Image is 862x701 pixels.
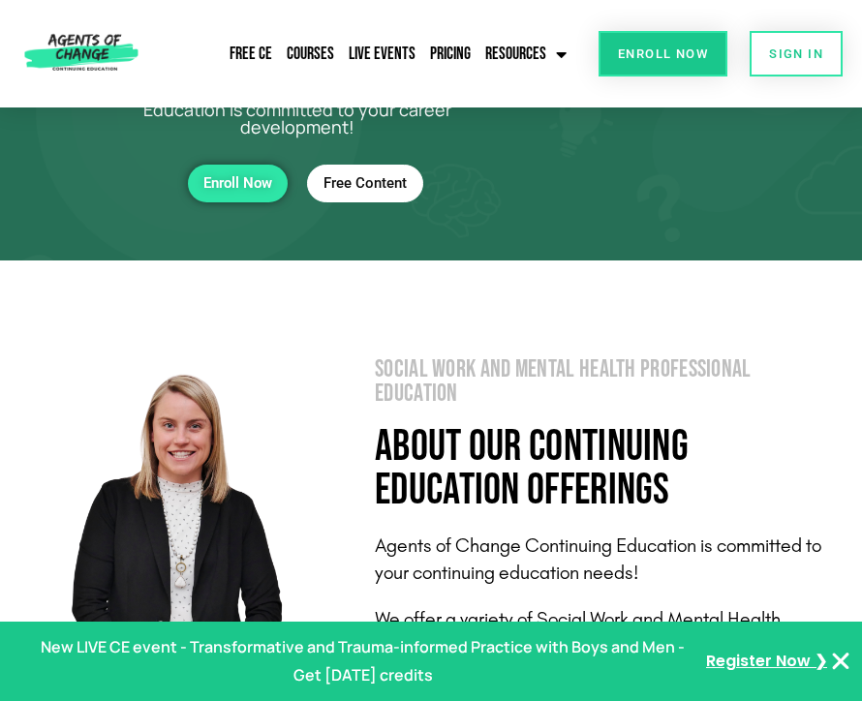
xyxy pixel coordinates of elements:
[203,175,272,192] span: Enroll Now
[480,32,571,76] a: Resources
[188,165,288,202] a: Enroll Now
[225,32,277,76] a: Free CE
[618,47,708,60] span: Enroll Now
[375,425,838,512] h4: About Our Continuing Education Offerings
[706,648,827,676] a: Register Now ❯
[829,650,852,673] button: Close Banner
[35,633,691,689] p: New LIVE CE event - Transformative and Trauma-informed Practice with Boys and Men - Get [DATE] cr...
[769,47,823,60] span: SIGN IN
[307,165,423,202] a: Free Content
[136,83,459,136] p: Agents of Change Continuing Education is committed to your career development!
[184,32,571,76] nav: Menu
[375,357,838,406] h2: Social Work and Mental Health Professional Education
[599,31,727,76] a: Enroll Now
[344,32,420,76] a: Live Events
[323,175,407,192] span: Free Content
[425,32,476,76] a: Pricing
[750,31,843,76] a: SIGN IN
[375,533,821,584] span: Agents of Change Continuing Education is committed to your continuing education needs!
[282,32,339,76] a: Courses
